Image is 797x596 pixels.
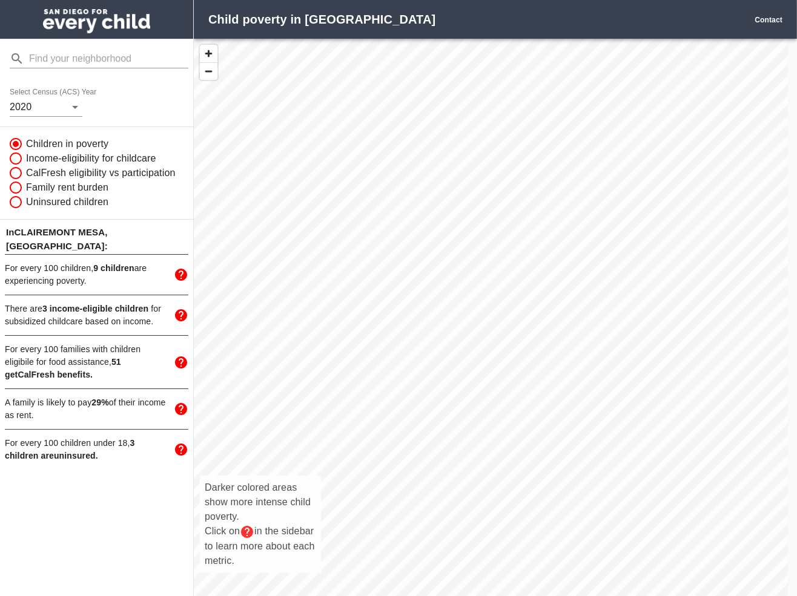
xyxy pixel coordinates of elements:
[208,13,435,26] strong: Child poverty in [GEOGRAPHIC_DATA]
[5,357,121,379] span: 51 get
[205,480,316,568] p: Darker colored areas show more intense child poverty. Click on in the sidebar to learn more about...
[5,438,134,460] span: For every 100 children under 18,
[91,398,108,407] strong: 29 %
[26,166,176,180] span: CalFresh eligibility vs participation
[43,9,150,33] img: San Diego for Every Child logo
[5,389,188,429] div: A family is likely to pay29%of their income as rent.
[5,357,121,379] strong: CalFresh benefits.
[42,304,148,313] span: 3 income-eligible children
[5,336,188,388] div: For every 100 families with children eligibile for food assistance,51 getCalFresh benefits.
[200,45,217,62] button: Zoom In
[26,180,108,195] span: Family rent burden
[5,224,188,254] p: In CLAIREMONT MESA , [GEOGRAPHIC_DATA]:
[5,304,161,326] span: There are for subsidized childcare based on income.
[26,151,156,166] span: Income-eligibility for childcare
[5,295,188,335] div: There are3 income-eligible children for subsidized childcare based on income.
[29,49,188,68] input: Find your neighborhood
[26,195,108,209] span: Uninsured children
[10,97,82,117] div: 2020
[5,398,166,420] span: A family is likely to pay of their income as rent.
[5,344,141,379] span: For every 100 families with children eligibile for food assistance,
[93,263,134,273] span: 9 children
[5,430,188,470] div: For every 100 children under 18,3 children areuninsured.
[26,137,108,151] span: Children in poverty
[10,89,101,96] label: Select Census (ACS) Year
[5,255,188,295] div: For every 100 children,9 childrenare experiencing poverty.
[755,16,782,24] a: Contact
[5,263,147,286] span: For every 100 children, are experiencing poverty.
[200,62,217,80] button: Zoom Out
